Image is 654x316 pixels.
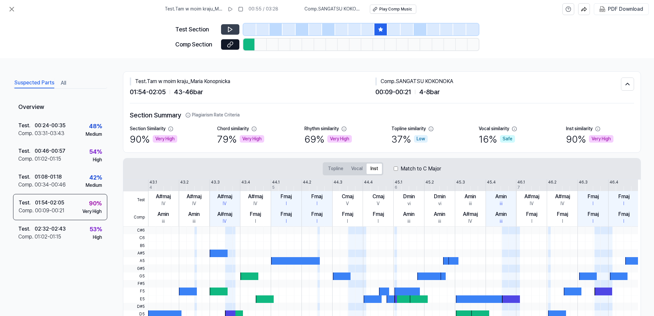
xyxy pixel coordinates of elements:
span: Test [123,191,148,209]
div: Amin [158,210,169,218]
div: 90 % [89,199,102,208]
span: A#5 [123,250,148,257]
div: Dmin [434,193,446,201]
div: A#maj [217,210,232,218]
span: Test . Tam w moim kraju_Maria Konopnicka [165,6,222,12]
div: Amin [434,210,445,218]
a: Play Comp Music [370,5,416,14]
div: vi [407,201,411,207]
div: Chord similarity [217,126,249,132]
div: Very High [153,135,177,143]
div: Comp . [18,155,35,163]
h2: Section Summary [130,110,634,120]
div: A#maj [555,193,570,201]
div: Dmin [403,193,415,201]
div: Inst similarity [566,126,593,132]
span: G#5 [123,265,148,272]
div: 02:32 - 02:43 [35,225,66,233]
span: 00:09 - 00:21 [375,87,411,97]
div: Test . [18,225,35,233]
div: I [593,218,594,225]
div: Fmaj [311,193,322,201]
div: 01:08 - 01:18 [35,173,62,181]
span: 01:54 - 02:05 [130,87,166,97]
div: 03:31 - 03:43 [35,130,64,137]
div: 44.3 [334,180,342,185]
span: Comp . SANGATSU KOKONOKA [304,6,362,12]
span: G5 [123,272,148,280]
span: B5 [123,242,148,249]
div: Very High [327,135,352,143]
div: A#maj [525,193,539,201]
div: IV [560,201,564,207]
div: Amin [188,210,200,218]
div: I [317,218,318,225]
div: V [377,201,380,207]
svg: help [565,6,571,12]
div: 43.2 [180,180,189,185]
div: Rhythm similarity [304,126,339,132]
div: iii [407,218,410,225]
div: Test . [18,147,35,155]
div: Comp . [18,233,35,241]
div: 69 % [304,132,352,146]
span: E5 [123,295,148,303]
div: Test . [19,199,35,207]
div: A#maj [463,210,478,218]
div: 5 [272,185,275,190]
div: Test Section [175,25,217,34]
div: Test . [18,122,35,130]
div: High [93,157,102,163]
div: Test . Tam w moim kraju_Maria Konopnicka [130,78,375,85]
div: 00:34 - 00:46 [35,181,66,189]
div: 45.4 [487,180,496,185]
span: C#6 [123,227,148,234]
div: Fmaj [588,193,599,201]
div: I [531,218,532,225]
div: Low [414,135,428,143]
div: 00:46 - 00:57 [35,147,65,155]
div: Comp . [18,130,35,137]
div: Fmaj [250,210,261,218]
div: I [378,218,379,225]
div: I [562,218,563,225]
div: 54 % [89,147,102,157]
div: IV [192,201,196,207]
div: Comp Section [175,40,217,49]
div: 01:54 - 02:05 [35,199,64,207]
div: iii [500,201,503,207]
img: share [581,6,587,12]
div: iii [162,218,165,225]
div: Safe [500,135,515,143]
span: A5 [123,257,148,265]
div: 44.4 [364,180,373,185]
div: Fmaj [281,210,292,218]
div: A#maj [187,193,201,201]
div: Very High [240,135,264,143]
div: 4 [149,185,152,190]
div: Fmaj [618,210,629,218]
div: Fmaj [342,210,353,218]
div: 45.2 [425,180,434,185]
div: 6 [395,185,397,190]
span: 4 - 8 bar [419,87,440,97]
button: Topline [324,164,347,174]
div: iii [193,218,196,225]
div: I [347,218,348,225]
div: IV [162,201,165,207]
div: Fmaj [281,193,292,201]
div: Fmaj [557,210,568,218]
div: 48 % [89,122,102,131]
div: 46.3 [579,180,588,185]
span: C6 [123,234,148,242]
div: 46.2 [548,180,557,185]
div: Comp . [18,181,35,189]
div: Medium [86,131,102,138]
div: IV [223,218,227,225]
button: help [562,3,574,15]
div: I [317,201,318,207]
div: A#maj [217,193,232,201]
div: 01:02 - 01:15 [35,155,61,163]
div: PDF Download [608,5,643,13]
div: IV [253,201,257,207]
